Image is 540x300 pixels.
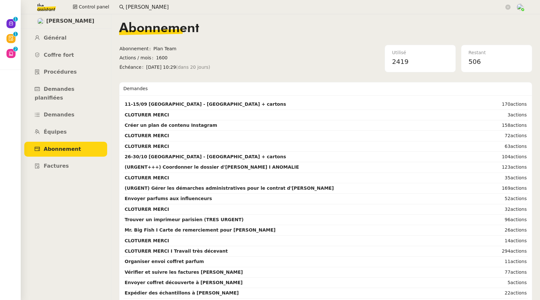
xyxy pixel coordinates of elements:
span: actions [511,154,527,159]
span: Abonnement [119,22,199,35]
span: actions [511,133,527,138]
strong: Envoyer parfums aux influenceurs [125,196,212,201]
td: 22 [481,288,528,298]
td: 158 [481,120,528,131]
span: Abonnement [119,45,153,53]
strong: (URGENT) Gérer les démarches administratives pour le contrat d'[PERSON_NAME] [125,186,334,191]
strong: Expédier des échantillons à [PERSON_NAME] [125,290,239,295]
span: actions [511,196,527,201]
strong: CLOTURER MERCI [125,207,169,212]
span: Échéance [119,64,146,71]
span: (dans 20 jours) [176,64,210,71]
nz-badge-sup: 1 [13,17,18,21]
p: 1 [14,17,17,23]
a: Demandes planifiées [24,82,107,105]
td: 123 [481,162,528,173]
input: Rechercher [126,3,504,12]
a: Abonnement [24,142,107,157]
span: Factures [44,163,69,169]
td: 11 [481,257,528,267]
td: 3 [481,110,528,120]
span: [PERSON_NAME] [46,17,95,26]
td: 52 [481,194,528,204]
td: 26 [481,225,528,235]
p: 1 [14,32,17,38]
span: 1600 [156,54,285,62]
span: actions [511,112,527,117]
span: actions [511,164,527,170]
span: Demandes [44,112,74,118]
span: actions [511,217,527,222]
span: actions [511,186,527,191]
td: 104 [481,152,528,162]
strong: Vérifier et suivre les factures [PERSON_NAME] [125,270,243,275]
span: Plan Team [153,45,285,53]
strong: CLOTURER MERCI [125,112,169,117]
span: actions [511,207,527,212]
span: Control panel [79,3,109,11]
td: 72 [481,131,528,141]
img: users%2FNTfmycKsCFdqp6LX6USf2FmuPJo2%2Favatar%2Fprofile-pic%20(1).png [517,4,524,11]
span: Procédures [44,69,77,75]
td: 169 [481,183,528,194]
strong: Envoyer coffret découverte à [PERSON_NAME] [125,280,242,285]
nz-badge-sup: 1 [13,32,18,36]
span: actions [511,144,527,149]
strong: Créer un plan de contenu Instagram [125,123,217,128]
span: [DATE] 10:29 [146,64,285,71]
strong: 26-30/10 [GEOGRAPHIC_DATA] - [GEOGRAPHIC_DATA] + cartons [125,154,286,159]
span: actions [511,175,527,180]
div: Demandes [123,82,528,95]
td: 14 [481,236,528,246]
span: Général [44,35,66,41]
a: Général [24,30,107,46]
strong: CLOTURER MERCI [125,144,169,149]
strong: 11-15/09 [GEOGRAPHIC_DATA] - [GEOGRAPHIC_DATA] + cartons [125,102,286,107]
strong: Trouver un imprimeur parisien (TRES URGENT) [125,217,243,222]
button: Control panel [69,3,113,12]
span: 2419 [392,58,409,66]
span: actions [511,248,527,254]
div: Utilisé [392,49,448,56]
span: actions [511,102,527,107]
span: Coffre fort [44,52,74,58]
span: Demandes planifiées [35,86,74,101]
span: actions [511,280,527,285]
strong: CLOTURER MERCI I Travail très décevant [125,248,228,254]
strong: CLOTURER MERCI [125,238,169,243]
td: 77 [481,267,528,278]
span: actions [511,290,527,295]
td: 5 [481,278,528,288]
a: Demandes [24,107,107,123]
strong: Organiser envoi coffret parfum [125,259,204,264]
a: Procédures [24,65,107,80]
td: 35 [481,173,528,183]
strong: CLOTURER MERCI [125,175,169,180]
td: 294 [481,246,528,257]
div: Restant [468,49,525,56]
span: Actions / mois [119,54,156,62]
p: 2 [14,47,17,53]
nz-badge-sup: 2 [13,47,18,51]
strong: CLOTURER MERCI [125,133,169,138]
span: actions [511,123,527,128]
span: actions [511,227,527,233]
span: actions [511,238,527,243]
a: Équipes [24,125,107,140]
td: 32 [481,204,528,215]
img: users%2Fjeuj7FhI7bYLyCU6UIN9LElSS4x1%2Favatar%2F1678820456145.jpeg [37,18,44,25]
td: 96 [481,215,528,225]
strong: Mr. Big Fish I Carte de remerciement pour [PERSON_NAME] [125,227,276,233]
span: 506 [468,58,481,66]
a: Coffre fort [24,48,107,63]
span: actions [511,270,527,275]
td: 170 [481,99,528,110]
td: 63 [481,141,528,152]
span: actions [511,259,527,264]
span: Équipes [44,129,67,135]
strong: (URGENT+++) Coordonner le dossier d'[PERSON_NAME] I ANOMALIE [125,164,299,170]
span: Abonnement [44,146,81,152]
